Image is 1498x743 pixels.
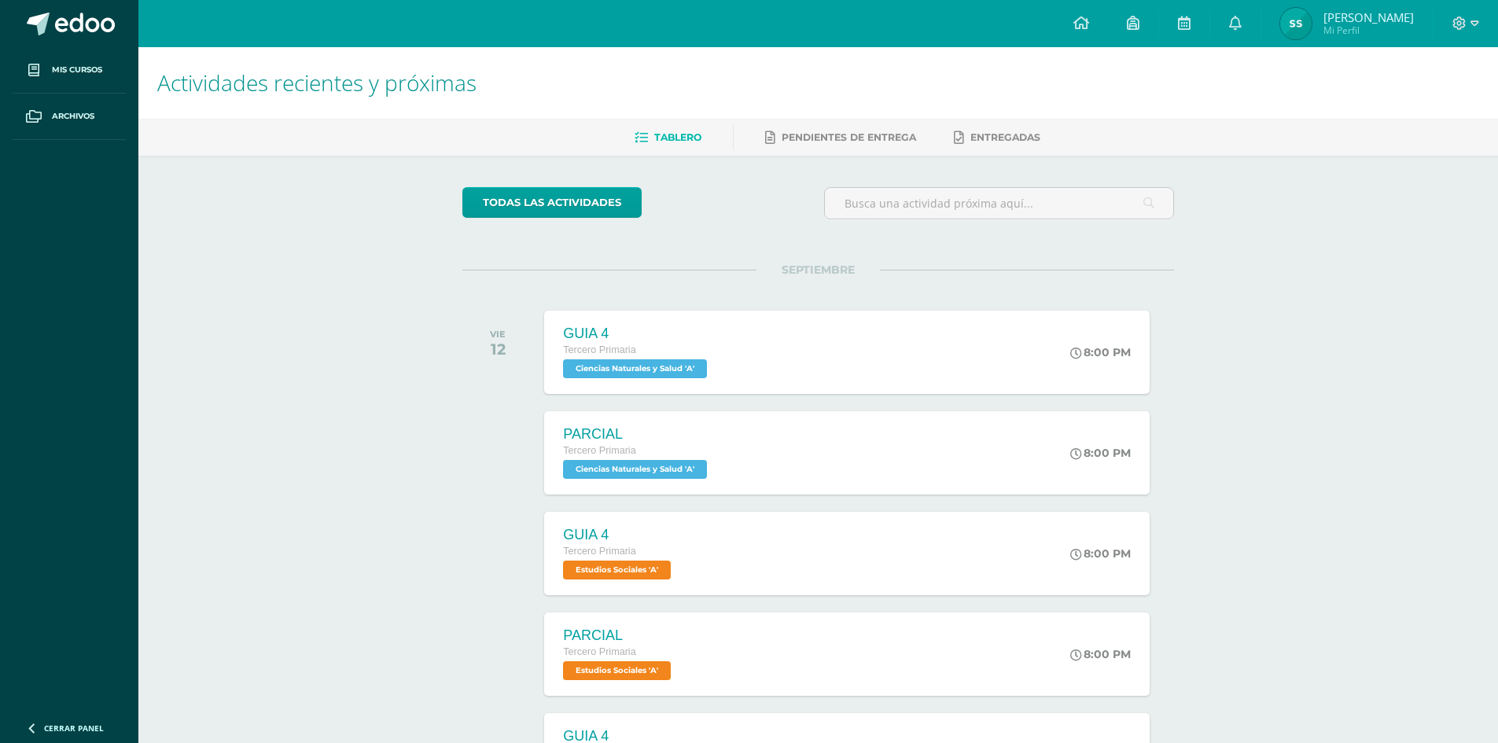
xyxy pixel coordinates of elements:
div: GUIA 4 [563,326,711,342]
span: Estudios Sociales 'A' [563,561,671,579]
span: Tablero [654,131,701,143]
span: Mis cursos [52,64,102,76]
a: Tablero [635,125,701,150]
span: Tercero Primaria [563,546,635,557]
span: Pendientes de entrega [782,131,916,143]
span: Mi Perfil [1323,24,1414,37]
span: Entregadas [970,131,1040,143]
div: VIE [490,329,506,340]
span: SEPTIEMBRE [756,263,880,277]
a: Entregadas [954,125,1040,150]
div: 8:00 PM [1070,345,1131,359]
span: Tercero Primaria [563,646,635,657]
div: 8:00 PM [1070,446,1131,460]
div: GUIA 4 [563,527,675,543]
span: [PERSON_NAME] [1323,9,1414,25]
span: Tercero Primaria [563,445,635,456]
span: Cerrar panel [44,723,104,734]
span: Archivos [52,110,94,123]
div: PARCIAL [563,426,711,443]
span: Actividades recientes y próximas [157,68,477,97]
div: PARCIAL [563,627,675,644]
a: Mis cursos [13,47,126,94]
span: Ciencias Naturales y Salud 'A' [563,359,707,378]
div: 12 [490,340,506,359]
a: Pendientes de entrega [765,125,916,150]
span: Tercero Primaria [563,344,635,355]
input: Busca una actividad próxima aquí... [825,188,1173,219]
img: 9aa8c09d4873c39cffdb712262df7f99.png [1280,8,1312,39]
div: 8:00 PM [1070,546,1131,561]
div: 8:00 PM [1070,647,1131,661]
a: Archivos [13,94,126,140]
span: Estudios Sociales 'A' [563,661,671,680]
span: Ciencias Naturales y Salud 'A' [563,460,707,479]
a: todas las Actividades [462,187,642,218]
